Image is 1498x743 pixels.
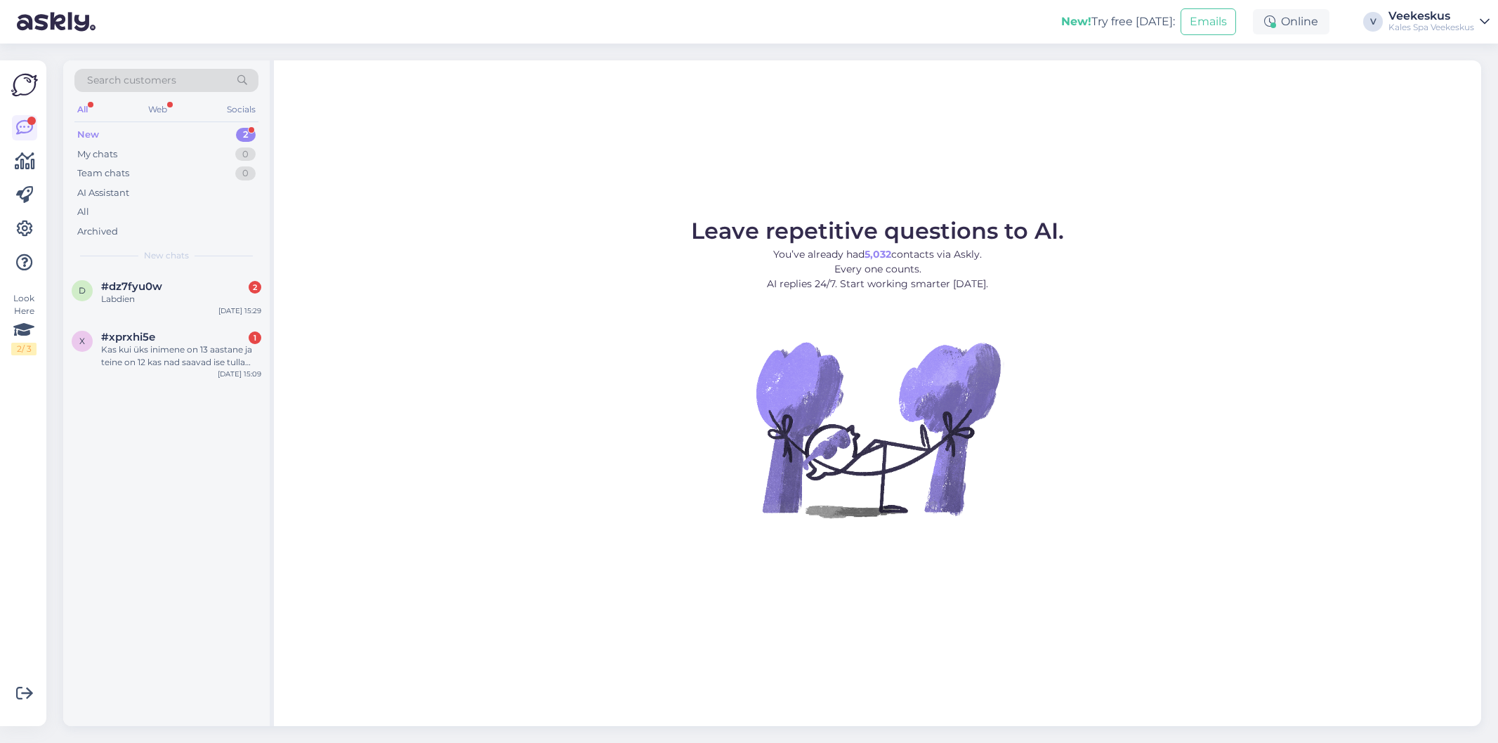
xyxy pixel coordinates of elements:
div: [DATE] 15:09 [218,369,261,379]
span: Search customers [87,73,176,88]
div: 0 [235,147,256,162]
b: 5,032 [865,248,891,261]
div: Labdien [101,293,261,305]
span: New chats [144,249,189,262]
div: Online [1253,9,1329,34]
div: V [1363,12,1383,32]
span: d [79,285,86,296]
span: x [79,336,85,346]
div: 1 [249,331,261,344]
div: Look Here [11,292,37,355]
span: #dz7fyu0w [101,280,162,293]
div: 0 [235,166,256,180]
div: My chats [77,147,117,162]
button: Emails [1181,8,1236,35]
div: Veekeskus [1388,11,1474,22]
span: Leave repetitive questions to AI. [691,217,1064,244]
div: [DATE] 15:29 [218,305,261,316]
img: No Chat active [751,303,1004,555]
div: AI Assistant [77,186,129,200]
div: Kas kui üks inimene on 13 aastane ja teine on 12 kas nad saavad ise tulla Kalev spaase? [101,343,261,369]
p: You’ve already had contacts via Askly. Every one counts. AI replies 24/7. Start working smarter [... [691,247,1064,291]
a: VeekeskusKales Spa Veekeskus [1388,11,1490,33]
div: Socials [224,100,258,119]
div: Try free [DATE]: [1061,13,1175,30]
div: Web [145,100,170,119]
div: 2 / 3 [11,343,37,355]
div: New [77,128,99,142]
div: Archived [77,225,118,239]
div: Kales Spa Veekeskus [1388,22,1474,33]
div: Team chats [77,166,129,180]
b: New! [1061,15,1091,28]
div: 2 [249,281,261,294]
span: #xprxhi5e [101,331,155,343]
div: All [74,100,91,119]
div: 2 [236,128,256,142]
img: Askly Logo [11,72,38,98]
div: All [77,205,89,219]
